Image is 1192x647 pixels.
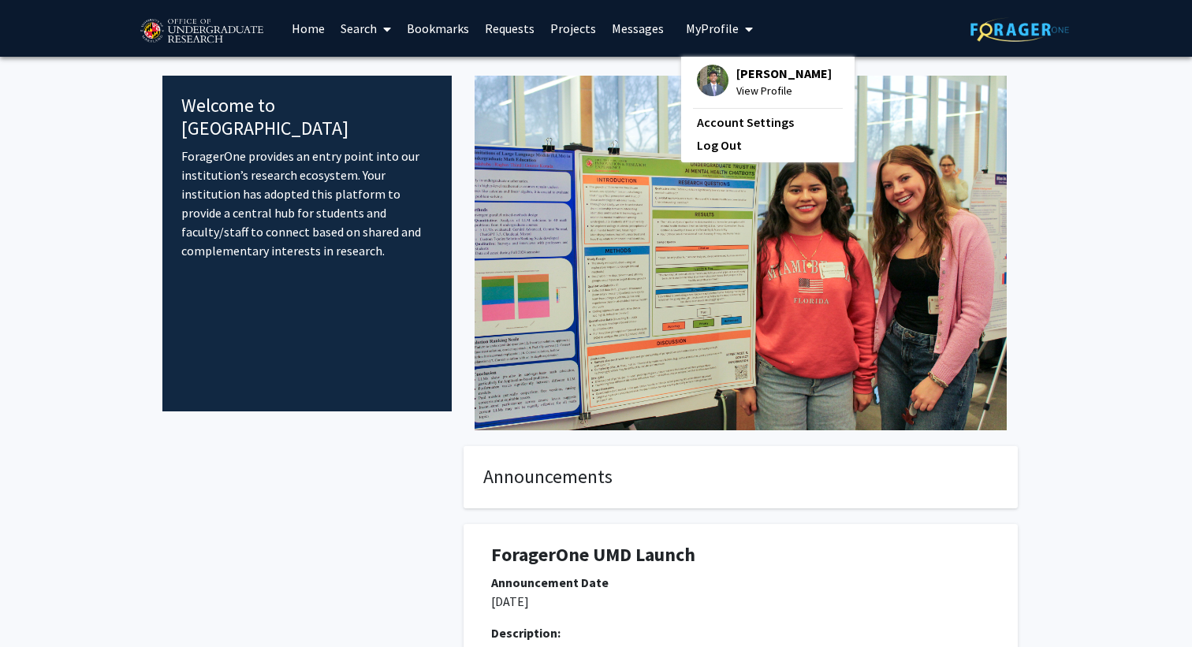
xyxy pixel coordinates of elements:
[181,95,433,140] h4: Welcome to [GEOGRAPHIC_DATA]
[697,65,728,96] img: Profile Picture
[475,76,1007,430] img: Cover Image
[491,592,990,611] p: [DATE]
[477,1,542,56] a: Requests
[736,82,832,99] span: View Profile
[970,17,1069,42] img: ForagerOne Logo
[181,147,433,260] p: ForagerOne provides an entry point into our institution’s research ecosystem. Your institution ha...
[736,65,832,82] span: [PERSON_NAME]
[12,576,67,635] iframe: Chat
[542,1,604,56] a: Projects
[697,65,832,99] div: Profile Picture[PERSON_NAME]View Profile
[284,1,333,56] a: Home
[686,20,739,36] span: My Profile
[604,1,672,56] a: Messages
[491,623,990,642] div: Description:
[697,136,839,154] a: Log Out
[399,1,477,56] a: Bookmarks
[491,544,990,567] h1: ForagerOne UMD Launch
[135,12,268,51] img: University of Maryland Logo
[491,573,990,592] div: Announcement Date
[483,466,998,489] h4: Announcements
[333,1,399,56] a: Search
[697,113,839,132] a: Account Settings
